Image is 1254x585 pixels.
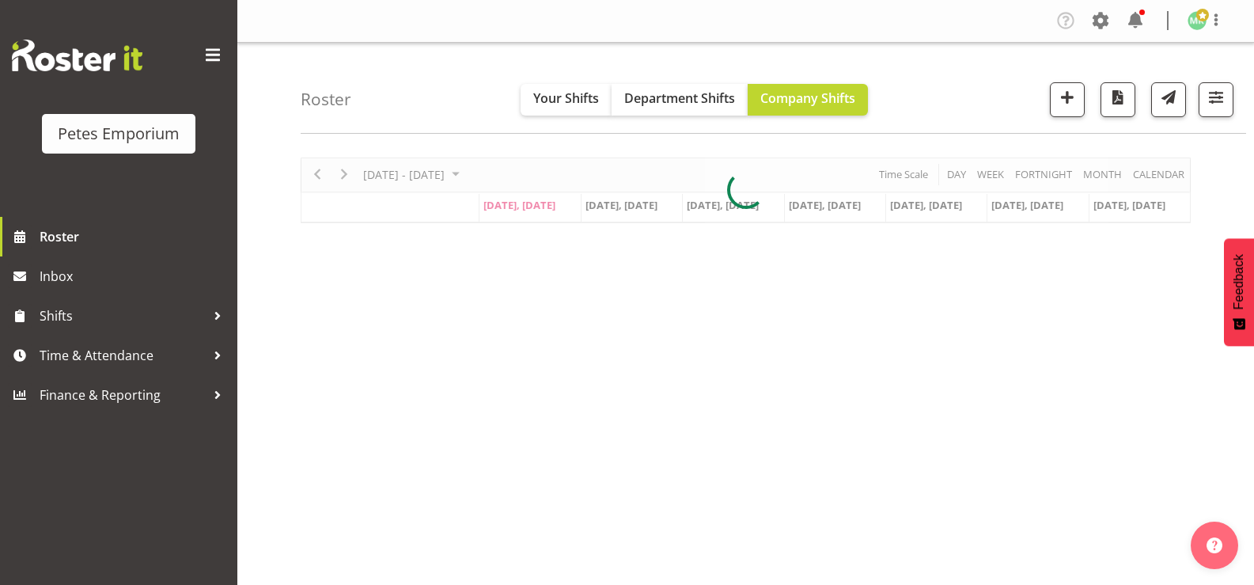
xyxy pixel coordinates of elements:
button: Department Shifts [612,84,748,116]
button: Company Shifts [748,84,868,116]
span: Time & Attendance [40,344,206,367]
button: Feedback - Show survey [1224,238,1254,346]
span: Feedback [1232,254,1246,310]
span: Shifts [40,304,206,328]
img: melanie-richardson713.jpg [1188,11,1207,30]
span: Department Shifts [624,89,735,107]
span: Company Shifts [760,89,855,107]
h4: Roster [301,90,351,108]
img: help-xxl-2.png [1207,538,1222,553]
span: Inbox [40,264,229,288]
div: Petes Emporium [58,122,180,146]
span: Your Shifts [533,89,599,107]
button: Your Shifts [521,84,612,116]
button: Download a PDF of the roster according to the set date range. [1101,82,1135,117]
button: Send a list of all shifts for the selected filtered period to all rostered employees. [1151,82,1186,117]
button: Add a new shift [1050,82,1085,117]
img: Rosterit website logo [12,40,142,71]
button: Filter Shifts [1199,82,1233,117]
span: Roster [40,225,229,249]
span: Finance & Reporting [40,383,206,407]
